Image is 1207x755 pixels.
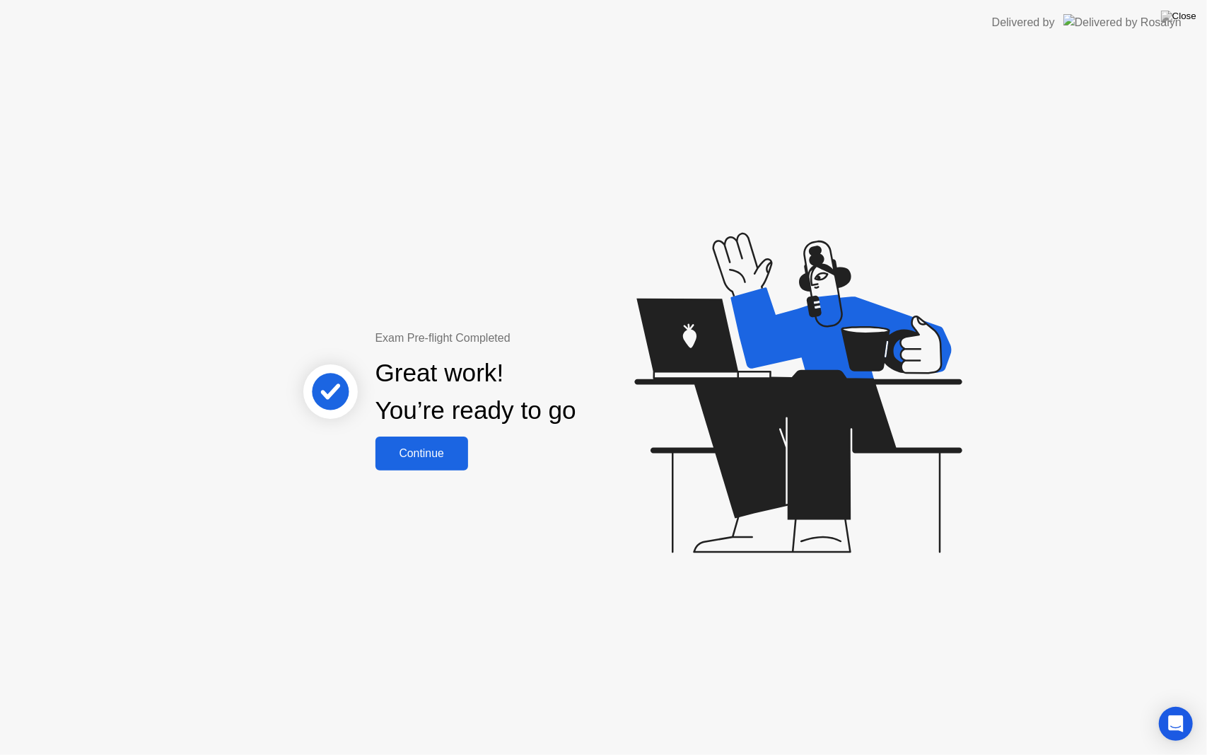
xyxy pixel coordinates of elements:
[375,437,468,471] button: Continue
[1159,707,1193,741] div: Open Intercom Messenger
[375,330,667,347] div: Exam Pre-flight Completed
[1161,11,1196,22] img: Close
[1063,14,1182,30] img: Delivered by Rosalyn
[375,355,576,430] div: Great work! You’re ready to go
[992,14,1055,31] div: Delivered by
[380,447,464,460] div: Continue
